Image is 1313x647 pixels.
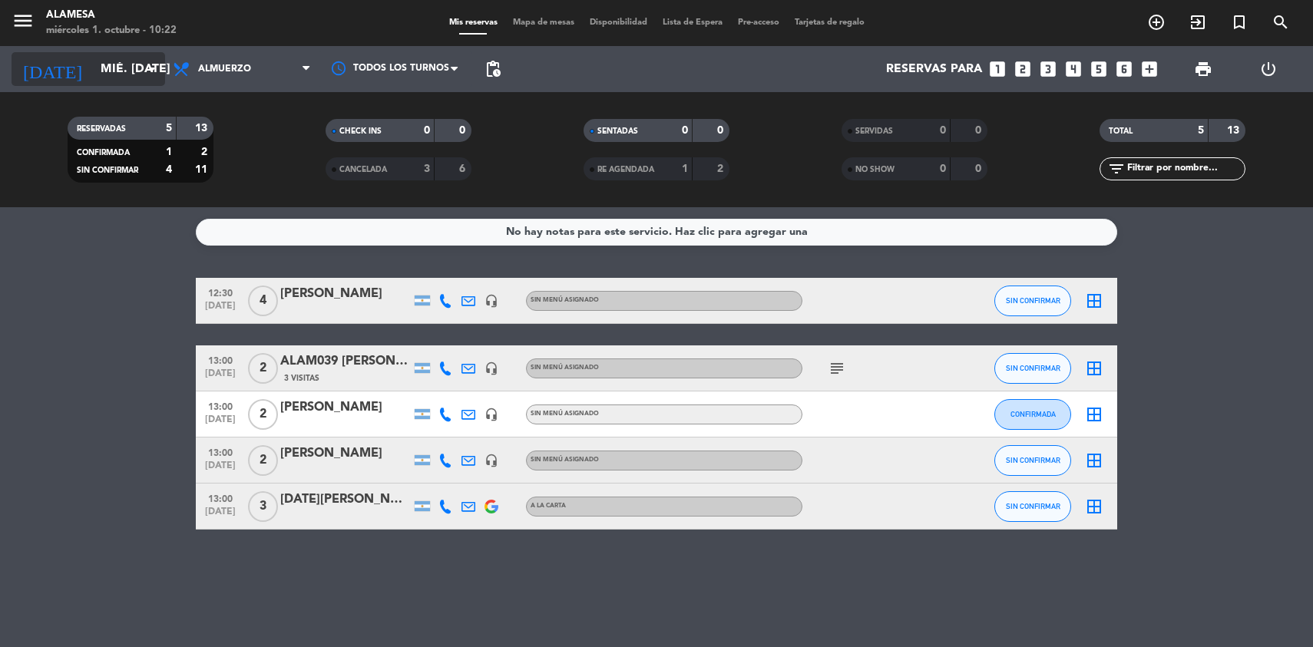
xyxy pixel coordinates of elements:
[1109,127,1133,135] span: TOTAL
[1085,359,1103,378] i: border_all
[201,283,240,301] span: 12:30
[1063,59,1083,79] i: looks_4
[46,23,177,38] div: miércoles 1. octubre - 10:22
[1085,451,1103,470] i: border_all
[248,491,278,522] span: 3
[424,163,430,174] strong: 3
[46,8,177,23] div: Alamesa
[994,445,1071,476] button: SIN CONFIRMAR
[280,352,411,371] div: ALAM039 [PERSON_NAME]
[994,353,1071,384] button: SIN CONFIRMAR
[1147,13,1166,31] i: add_circle_outline
[12,9,35,38] button: menu
[442,18,505,27] span: Mis reservas
[597,166,654,173] span: RE AGENDADA
[1085,497,1103,516] i: border_all
[339,127,382,135] span: CHECK INS
[582,18,655,27] span: Disponibilidad
[339,166,387,173] span: CANCELADA
[994,286,1071,316] button: SIN CONFIRMAR
[1006,296,1060,305] span: SIN CONFIRMAR
[485,500,498,513] img: google-logo.png
[195,164,210,175] strong: 11
[1230,13,1249,31] i: turned_in_not
[459,163,468,174] strong: 6
[1114,59,1134,79] i: looks_6
[855,127,893,135] span: SERVIDAS
[886,62,982,77] span: Reservas para
[994,399,1071,430] button: CONFIRMADA
[248,286,278,316] span: 4
[975,125,984,136] strong: 0
[1089,59,1109,79] i: looks_5
[201,489,240,507] span: 13:00
[284,372,319,385] span: 3 Visitas
[201,301,240,319] span: [DATE]
[1259,60,1278,78] i: power_settings_new
[12,9,35,32] i: menu
[77,149,130,157] span: CONFIRMADA
[1013,59,1033,79] i: looks_two
[730,18,787,27] span: Pre-acceso
[198,64,251,74] span: Almuerzo
[1085,405,1103,424] i: border_all
[280,490,411,510] div: [DATE][PERSON_NAME]
[531,457,599,463] span: Sin menú asignado
[201,507,240,524] span: [DATE]
[855,166,895,173] span: NO SHOW
[1010,410,1056,418] span: CONFIRMADA
[994,491,1071,522] button: SIN CONFIRMAR
[531,365,599,371] span: Sin menú asignado
[201,351,240,368] span: 13:00
[682,163,688,174] strong: 1
[1236,46,1302,92] div: LOG OUT
[12,52,93,86] i: [DATE]
[655,18,730,27] span: Lista de Espera
[1189,13,1207,31] i: exit_to_app
[1272,13,1290,31] i: search
[195,123,210,134] strong: 13
[1006,456,1060,464] span: SIN CONFIRMAR
[531,411,599,417] span: Sin menú asignado
[1198,125,1204,136] strong: 5
[280,398,411,418] div: [PERSON_NAME]
[280,284,411,304] div: [PERSON_NAME]
[1006,364,1060,372] span: SIN CONFIRMAR
[485,454,498,467] i: headset_mic
[828,359,846,378] i: subject
[717,125,726,136] strong: 0
[143,60,161,78] i: arrow_drop_down
[940,125,946,136] strong: 0
[77,167,138,174] span: SIN CONFIRMAR
[717,163,726,174] strong: 2
[1139,59,1159,79] i: add_box
[597,127,638,135] span: SENTADAS
[1194,60,1212,78] span: print
[485,361,498,375] i: headset_mic
[248,353,278,384] span: 2
[506,223,808,241] div: No hay notas para este servicio. Haz clic para agregar una
[248,399,278,430] span: 2
[505,18,582,27] span: Mapa de mesas
[248,445,278,476] span: 2
[201,368,240,386] span: [DATE]
[1085,292,1103,310] i: border_all
[459,125,468,136] strong: 0
[166,147,172,157] strong: 1
[531,297,599,303] span: Sin menú asignado
[1038,59,1058,79] i: looks_3
[1107,160,1126,178] i: filter_list
[975,163,984,174] strong: 0
[1227,125,1242,136] strong: 13
[940,163,946,174] strong: 0
[682,125,688,136] strong: 0
[531,503,566,509] span: A LA CARTA
[201,443,240,460] span: 13:00
[201,397,240,414] span: 13:00
[201,460,240,478] span: [DATE]
[987,59,1007,79] i: looks_one
[424,125,430,136] strong: 0
[280,444,411,464] div: [PERSON_NAME]
[166,123,172,134] strong: 5
[787,18,872,27] span: Tarjetas de regalo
